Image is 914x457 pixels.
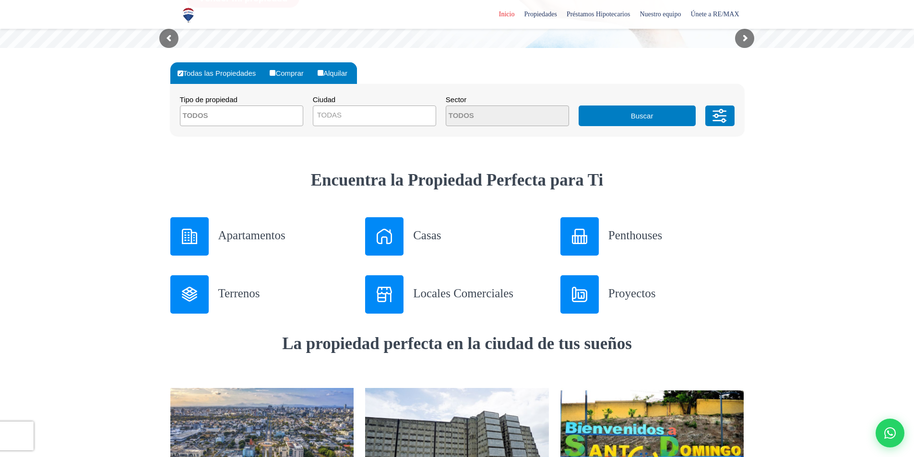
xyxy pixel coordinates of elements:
[313,108,436,122] span: TODAS
[413,227,549,244] h3: Casas
[365,217,549,256] a: Casas
[218,285,354,302] h3: Terrenos
[170,217,354,256] a: Apartamentos
[282,334,632,353] strong: La propiedad perfecta en la ciudad de tus sueños
[519,7,561,22] span: Propiedades
[313,105,436,126] span: TODAS
[180,106,273,127] textarea: Search
[180,7,197,23] img: Logo de REMAX
[178,70,183,76] input: Todas las Propiedades
[560,217,744,256] a: Penthouses
[494,7,520,22] span: Inicio
[170,275,354,314] a: Terrenos
[315,62,357,84] label: Alquilar
[365,275,549,314] a: Locales Comerciales
[446,106,539,127] textarea: Search
[608,285,744,302] h3: Proyectos
[318,70,323,76] input: Alquilar
[175,62,266,84] label: Todas las Propiedades
[608,227,744,244] h3: Penthouses
[562,7,635,22] span: Préstamos Hipotecarios
[317,111,342,119] span: TODAS
[413,285,549,302] h3: Locales Comerciales
[270,70,275,76] input: Comprar
[579,105,696,126] button: Buscar
[446,95,466,104] span: Sector
[560,275,744,314] a: Proyectos
[267,62,313,84] label: Comprar
[686,7,744,22] span: Únete a RE/MAX
[218,227,354,244] h3: Apartamentos
[313,95,336,104] span: Ciudad
[311,171,604,189] strong: Encuentra la Propiedad Perfecta para Ti
[635,7,686,22] span: Nuestro equipo
[180,95,237,104] span: Tipo de propiedad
